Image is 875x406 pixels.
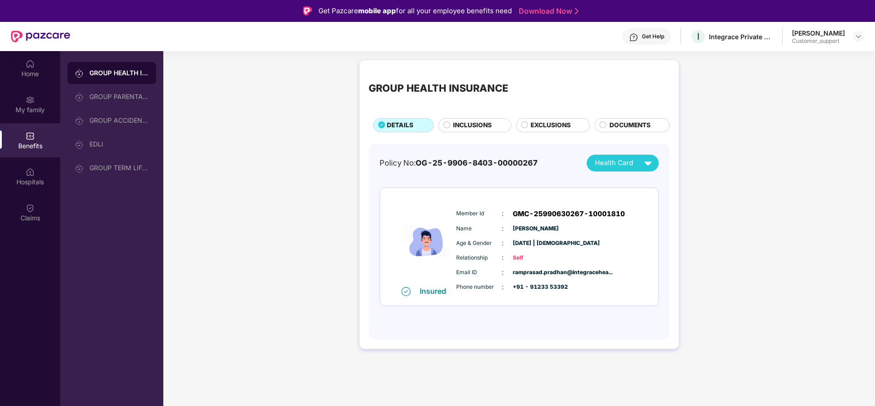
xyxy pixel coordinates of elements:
img: svg+xml;base64,PHN2ZyB4bWxucz0iaHR0cDovL3d3dy53My5vcmcvMjAwMC9zdmciIHdpZHRoPSIxNiIgaGVpZ2h0PSIxNi... [401,287,411,296]
span: INCLUSIONS [453,120,492,130]
img: svg+xml;base64,PHN2ZyB3aWR0aD0iMjAiIGhlaWdodD0iMjAiIHZpZXdCb3g9IjAgMCAyMCAyMCIgZmlsbD0ibm9uZSIgeG... [75,116,84,125]
img: svg+xml;base64,PHN2ZyBpZD0iSGVscC0zMngzMiIgeG1sbnM9Imh0dHA6Ly93d3cudzMub3JnLzIwMDAvc3ZnIiB3aWR0aD... [629,33,638,42]
span: [PERSON_NAME] [513,224,558,233]
span: : [502,208,504,219]
div: [PERSON_NAME] [792,29,845,37]
img: Logo [303,6,312,16]
img: svg+xml;base64,PHN2ZyBpZD0iQmVuZWZpdHMiIHhtbG5zPSJodHRwOi8vd3d3LnczLm9yZy8yMDAwL3N2ZyIgd2lkdGg9Ij... [26,131,35,141]
img: svg+xml;base64,PHN2ZyBpZD0iSG9zcGl0YWxzIiB4bWxucz0iaHR0cDovL3d3dy53My5vcmcvMjAwMC9zdmciIHdpZHRoPS... [26,167,35,177]
span: EXCLUSIONS [531,120,571,130]
span: Member Id [456,209,502,218]
div: EDLI [89,141,149,148]
img: Stroke [575,6,578,16]
span: OG-25-9906-8403-00000267 [416,158,538,167]
div: GROUP TERM LIFE INSURANCE [89,164,149,172]
span: I [697,31,699,42]
img: svg+xml;base64,PHN2ZyB4bWxucz0iaHR0cDovL3d3dy53My5vcmcvMjAwMC9zdmciIHZpZXdCb3g9IjAgMCAyNCAyNCIgd2... [640,155,656,171]
div: Integrace Private Limited [709,32,773,41]
div: Get Pazcare for all your employee benefits need [318,5,512,16]
img: svg+xml;base64,PHN2ZyB3aWR0aD0iMjAiIGhlaWdodD0iMjAiIHZpZXdCb3g9IjAgMCAyMCAyMCIgZmlsbD0ibm9uZSIgeG... [75,69,84,78]
img: svg+xml;base64,PHN2ZyB3aWR0aD0iMjAiIGhlaWdodD0iMjAiIHZpZXdCb3g9IjAgMCAyMCAyMCIgZmlsbD0ibm9uZSIgeG... [75,164,84,173]
span: GMC-25990630267-10001810 [513,208,625,219]
a: Download Now [519,6,576,16]
div: Customer_support [792,37,845,45]
img: svg+xml;base64,PHN2ZyBpZD0iQ2xhaW0iIHhtbG5zPSJodHRwOi8vd3d3LnczLm9yZy8yMDAwL3N2ZyIgd2lkdGg9IjIwIi... [26,203,35,213]
strong: mobile app [358,6,396,15]
button: Health Card [587,155,659,172]
span: : [502,224,504,234]
img: svg+xml;base64,PHN2ZyB3aWR0aD0iMjAiIGhlaWdodD0iMjAiIHZpZXdCb3g9IjAgMCAyMCAyMCIgZmlsbD0ibm9uZSIgeG... [75,140,84,149]
img: icon [399,198,454,286]
span: : [502,238,504,248]
div: GROUP PARENTAL POLICY [89,93,149,100]
img: svg+xml;base64,PHN2ZyB3aWR0aD0iMjAiIGhlaWdodD0iMjAiIHZpZXdCb3g9IjAgMCAyMCAyMCIgZmlsbD0ibm9uZSIgeG... [75,93,84,102]
span: [DATE] | [DEMOGRAPHIC_DATA] [513,239,558,248]
span: Relationship [456,254,502,262]
div: GROUP ACCIDENTAL INSURANCE [89,117,149,124]
span: : [502,267,504,277]
div: Get Help [642,33,664,40]
img: svg+xml;base64,PHN2ZyBpZD0iRHJvcGRvd24tMzJ4MzIiIHhtbG5zPSJodHRwOi8vd3d3LnczLm9yZy8yMDAwL3N2ZyIgd2... [855,33,862,40]
span: Email ID [456,268,502,277]
span: ramprasad.pradhan@integracehea... [513,268,558,277]
div: GROUP HEALTH INSURANCE [369,80,508,96]
span: Phone number [456,283,502,291]
span: Health Card [595,158,633,168]
span: +91 - 91233 53392 [513,283,558,291]
span: Self [513,254,558,262]
img: svg+xml;base64,PHN2ZyB3aWR0aD0iMjAiIGhlaWdodD0iMjAiIHZpZXdCb3g9IjAgMCAyMCAyMCIgZmlsbD0ibm9uZSIgeG... [26,95,35,104]
span: Name [456,224,502,233]
span: : [502,282,504,292]
div: GROUP HEALTH INSURANCE [89,68,149,78]
span: DOCUMENTS [609,120,651,130]
span: : [502,253,504,263]
div: Policy No: [380,157,538,169]
img: New Pazcare Logo [11,31,70,42]
img: svg+xml;base64,PHN2ZyBpZD0iSG9tZSIgeG1sbnM9Imh0dHA6Ly93d3cudzMub3JnLzIwMDAvc3ZnIiB3aWR0aD0iMjAiIG... [26,59,35,68]
span: Age & Gender [456,239,502,248]
div: Insured [420,286,452,296]
span: DETAILS [387,120,413,130]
